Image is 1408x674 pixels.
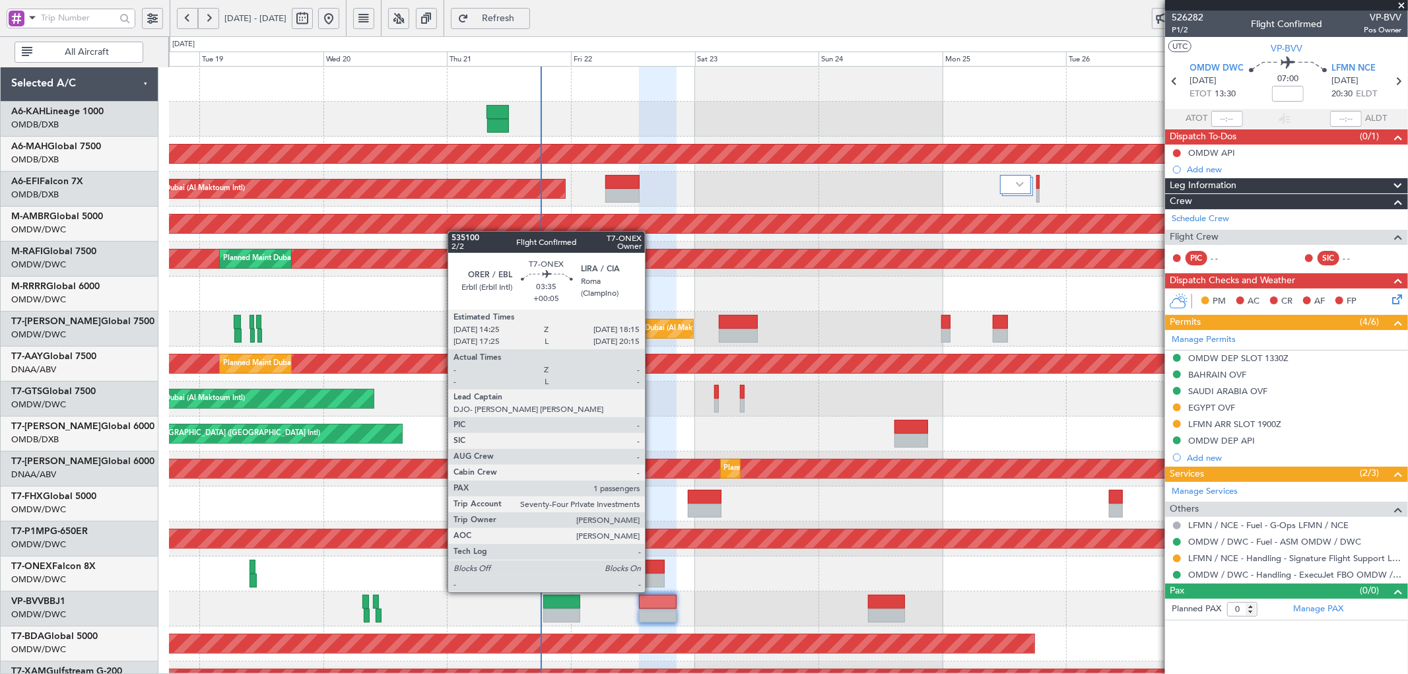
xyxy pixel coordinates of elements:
div: PIC [1186,251,1207,265]
span: 526282 [1172,11,1203,24]
span: T7-GTS [11,387,42,396]
span: OMDW DWC [1190,62,1244,75]
span: T7-AAY [11,352,43,361]
a: DNAA/ABV [11,469,56,481]
span: M-RRRR [11,282,46,291]
div: Planned Maint Dubai (Al Maktoum Intl) [223,249,353,269]
div: Wed 20 [323,51,448,67]
span: Dispatch Checks and Weather [1170,273,1295,288]
span: T7-BDA [11,632,44,641]
span: A6-EFI [11,177,40,186]
span: T7-FHX [11,492,43,501]
a: T7-[PERSON_NAME]Global 6000 [11,422,154,431]
div: Planned Maint Dubai (Al Maktoum Intl) [223,354,353,374]
span: Refresh [471,14,525,23]
a: M-RAFIGlobal 7500 [11,247,96,256]
a: M-AMBRGlobal 5000 [11,212,103,221]
span: Leg Information [1170,178,1236,193]
a: Manage Permits [1172,333,1236,347]
a: T7-FHXGlobal 5000 [11,492,96,501]
a: T7-P1MPG-650ER [11,527,88,536]
div: Sun 24 [819,51,943,67]
div: Tue 19 [199,51,323,67]
div: Fri 22 [571,51,695,67]
span: PM [1213,295,1226,308]
span: VP-BVV [1271,42,1302,55]
span: T7-[PERSON_NAME] [11,422,101,431]
span: VP-BVV [11,597,44,606]
div: SIC [1318,251,1339,265]
span: 13:30 [1215,88,1236,101]
span: [DATE] - [DATE] [224,13,286,24]
span: T7-P1MP [11,527,50,536]
a: OMDB/DXB [11,119,59,131]
span: Flight Crew [1170,230,1219,245]
span: Services [1170,467,1204,482]
label: Planned PAX [1172,603,1221,616]
div: OMDW DEP SLOT 1330Z [1188,353,1289,364]
a: Manage Services [1172,485,1238,498]
div: Planned Maint Dubai (Al Maktoum Intl) [115,389,245,409]
a: DNAA/ABV [11,364,56,376]
div: - - [1211,252,1240,264]
span: P1/2 [1172,24,1203,36]
div: [DATE] [172,39,195,50]
div: EGYPT OVF [1188,402,1235,413]
span: AF [1314,295,1325,308]
span: LFMN NCE [1331,62,1376,75]
a: OMDW/DWC [11,539,66,551]
a: A6-KAHLineage 1000 [11,107,104,116]
span: [DATE] [1190,75,1217,88]
div: Planned Maint Dubai (Al Maktoum Intl) [724,459,854,479]
span: [DATE] [1331,75,1358,88]
a: OMDW/DWC [11,329,66,341]
a: T7-[PERSON_NAME]Global 6000 [11,457,154,466]
div: Add new [1187,164,1401,175]
span: M-AMBR [11,212,50,221]
div: SAUDI ARABIA OVF [1188,386,1267,397]
a: T7-ONEXFalcon 8X [11,562,96,571]
span: (2/3) [1360,466,1380,480]
a: OMDW / DWC - Handling - ExecuJet FBO OMDW / DWC [1188,569,1401,580]
a: T7-GTSGlobal 7500 [11,387,96,396]
span: Pax [1170,584,1184,599]
div: Sat 23 [695,51,819,67]
a: M-RRRRGlobal 6000 [11,282,100,291]
a: OMDW / DWC - Fuel - ASM OMDW / DWC [1188,536,1361,547]
img: arrow-gray.svg [1016,182,1024,187]
a: T7-AAYGlobal 7500 [11,352,96,361]
div: Mon 25 [943,51,1067,67]
a: LFMN / NCE - Fuel - G-Ops LFMN / NCE [1188,520,1349,531]
div: LFMN ARR SLOT 1900Z [1188,419,1281,430]
a: LFMN / NCE - Handling - Signature Flight Support LFMN / NCE [1188,553,1401,564]
a: VP-BVVBBJ1 [11,597,65,606]
span: ETOT [1190,88,1212,101]
a: OMDB/DXB [11,434,59,446]
a: OMDW/DWC [11,574,66,586]
span: Permits [1170,315,1201,330]
span: T7-[PERSON_NAME] [11,317,101,326]
div: OMDW DEP API [1188,435,1255,446]
a: OMDB/DXB [11,154,59,166]
span: A6-KAH [11,107,46,116]
span: ALDT [1365,112,1387,125]
a: OMDW/DWC [11,224,66,236]
a: OMDW/DWC [11,609,66,621]
a: A6-MAHGlobal 7500 [11,142,101,151]
span: Pos Owner [1364,24,1401,36]
a: OMDW/DWC [11,504,66,516]
div: BAHRAIN OVF [1188,369,1246,380]
a: A6-EFIFalcon 7X [11,177,83,186]
span: (0/1) [1360,129,1380,143]
a: OMDW/DWC [11,399,66,411]
div: Add new [1187,452,1401,463]
span: Dispatch To-Dos [1170,129,1236,145]
a: OMDW/DWC [11,259,66,271]
div: Thu 21 [447,51,571,67]
span: Crew [1170,194,1192,209]
span: AC [1248,295,1259,308]
span: A6-MAH [11,142,48,151]
span: ELDT [1356,88,1377,101]
span: FP [1347,295,1357,308]
span: M-RAFI [11,247,43,256]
